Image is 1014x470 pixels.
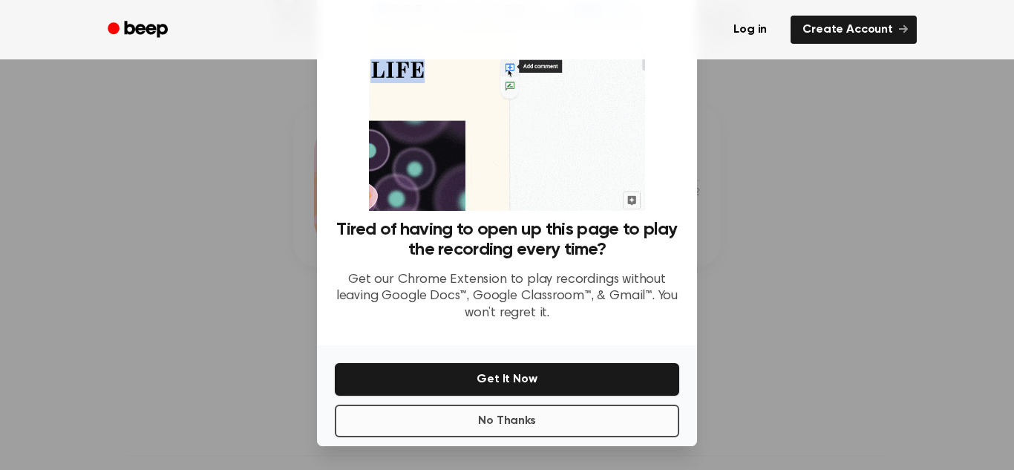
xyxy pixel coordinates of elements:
a: Beep [97,16,181,45]
button: No Thanks [335,405,679,437]
p: Get our Chrome Extension to play recordings without leaving Google Docs™, Google Classroom™, & Gm... [335,272,679,322]
a: Log in [719,13,782,47]
a: Create Account [791,16,917,44]
h3: Tired of having to open up this page to play the recording every time? [335,220,679,260]
button: Get It Now [335,363,679,396]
